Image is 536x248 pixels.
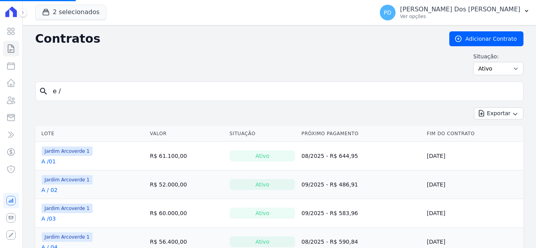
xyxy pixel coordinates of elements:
label: Situação: [473,52,523,60]
a: 08/2025 - R$ 644,95 [301,153,358,159]
th: Situação [226,126,298,142]
td: R$ 61.100,00 [147,142,226,170]
h2: Contratos [35,32,437,46]
span: Jardim Arcoverde 1 [42,204,93,213]
input: Buscar por nome do lote [48,83,520,99]
th: Fim do Contrato [424,126,523,142]
p: [PERSON_NAME] Dos [PERSON_NAME] [400,5,520,13]
a: A / 02 [42,186,58,194]
th: Valor [147,126,226,142]
div: Ativo [230,179,295,190]
button: PD [PERSON_NAME] Dos [PERSON_NAME] Ver opções [374,2,536,24]
th: Lote [35,126,147,142]
button: Exportar [474,107,523,119]
td: [DATE] [424,199,523,228]
span: Jardim Arcoverde 1 [42,232,93,242]
span: Jardim Arcoverde 1 [42,147,93,156]
div: Ativo [230,150,295,161]
span: PD [384,10,391,15]
a: 09/2025 - R$ 486,91 [301,181,358,188]
button: 2 selecionados [35,5,106,20]
a: 09/2025 - R$ 583,96 [301,210,358,216]
a: A /03 [42,215,56,223]
a: Adicionar Contrato [449,31,523,46]
i: search [39,87,48,96]
a: 08/2025 - R$ 590,84 [301,239,358,245]
div: Ativo [230,236,295,247]
p: Ver opções [400,13,520,20]
td: [DATE] [424,142,523,170]
span: Jardim Arcoverde 1 [42,175,93,185]
th: Próximo Pagamento [298,126,423,142]
td: [DATE] [424,170,523,199]
td: R$ 60.000,00 [147,199,226,228]
td: R$ 52.000,00 [147,170,226,199]
div: Ativo [230,208,295,219]
a: A /01 [42,157,56,165]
